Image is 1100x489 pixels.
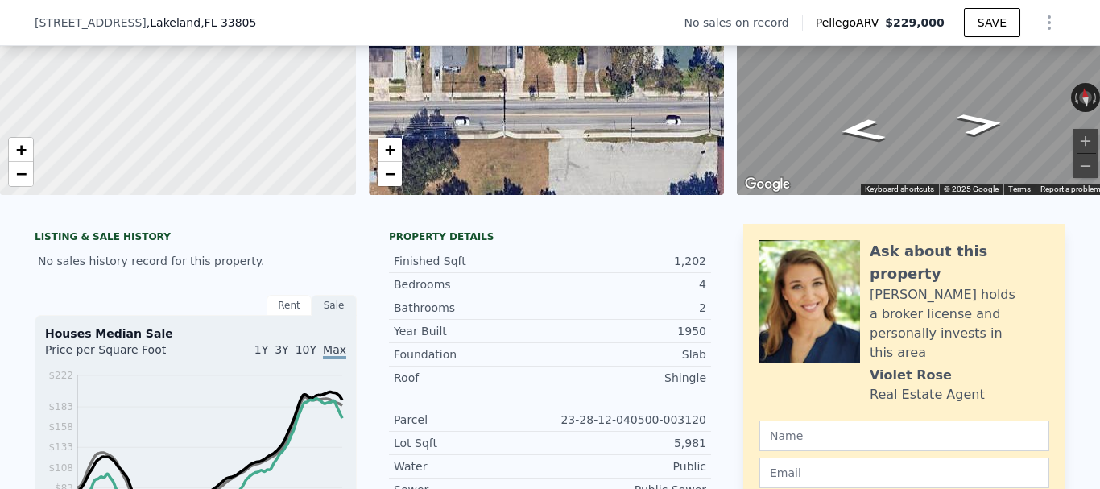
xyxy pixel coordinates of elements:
[394,412,550,428] div: Parcel
[1071,83,1080,112] button: Rotate counterclockwise
[389,230,711,243] div: Property details
[35,230,357,247] div: LISTING & SALE HISTORY
[275,343,288,356] span: 3Y
[759,458,1049,488] input: Email
[759,421,1049,451] input: Name
[45,342,196,367] div: Price per Square Foot
[394,370,550,386] div: Roof
[312,295,357,316] div: Sale
[1033,6,1065,39] button: Show Options
[550,346,706,363] div: Slab
[394,458,550,474] div: Water
[816,15,886,31] span: Pellego ARV
[684,15,801,31] div: No sales on record
[550,412,706,428] div: 23-28-12-040500-003120
[9,138,33,162] a: Zoom in
[1077,82,1094,113] button: Reset the view
[378,138,402,162] a: Zoom in
[201,16,256,29] span: , FL 33805
[741,174,794,195] img: Google
[818,114,906,147] path: Go West, W 10th St
[254,343,268,356] span: 1Y
[1008,184,1031,193] a: Terms (opens in new tab)
[550,370,706,386] div: Shingle
[1073,154,1098,178] button: Zoom out
[550,323,706,339] div: 1950
[48,370,73,381] tspan: $222
[550,276,706,292] div: 4
[9,162,33,186] a: Zoom out
[870,240,1049,285] div: Ask about this property
[384,139,395,160] span: +
[550,435,706,451] div: 5,981
[48,421,73,433] tspan: $158
[870,366,952,385] div: Violet Rose
[394,323,550,339] div: Year Built
[550,458,706,474] div: Public
[865,184,934,195] button: Keyboard shortcuts
[147,15,257,31] span: , Lakeland
[378,162,402,186] a: Zoom out
[964,8,1020,37] button: SAVE
[885,16,945,29] span: $229,000
[944,184,999,193] span: © 2025 Google
[1073,129,1098,153] button: Zoom in
[45,325,346,342] div: Houses Median Sale
[394,435,550,451] div: Lot Sqft
[394,346,550,363] div: Foundation
[48,462,73,474] tspan: $108
[296,343,316,356] span: 10Y
[394,300,550,316] div: Bathrooms
[384,164,395,184] span: −
[550,300,706,316] div: 2
[35,15,147,31] span: [STREET_ADDRESS]
[1091,83,1100,112] button: Rotate clockwise
[48,441,73,453] tspan: $133
[937,107,1025,141] path: Go East, W 10th St
[16,164,27,184] span: −
[323,343,346,359] span: Max
[48,401,73,412] tspan: $183
[394,276,550,292] div: Bedrooms
[16,139,27,160] span: +
[870,285,1049,363] div: [PERSON_NAME] holds a broker license and personally invests in this area
[267,295,312,316] div: Rent
[870,385,985,404] div: Real Estate Agent
[550,253,706,269] div: 1,202
[35,247,357,276] div: No sales history record for this property.
[741,174,794,195] a: Open this area in Google Maps (opens a new window)
[394,253,550,269] div: Finished Sqft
